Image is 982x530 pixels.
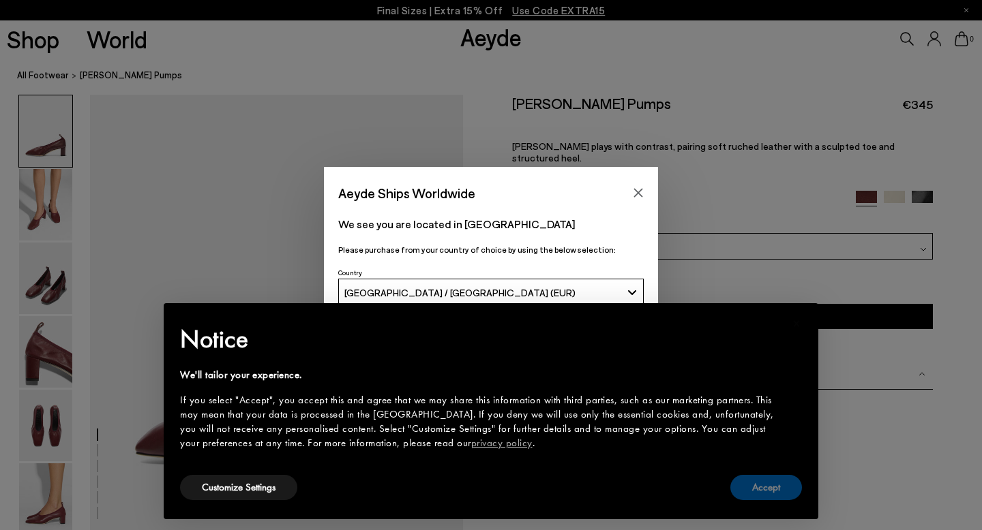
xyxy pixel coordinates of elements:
button: Close this notice [780,307,813,340]
p: We see you are located in [GEOGRAPHIC_DATA] [338,216,644,232]
span: [GEOGRAPHIC_DATA] / [GEOGRAPHIC_DATA] (EUR) [344,287,576,298]
span: Aeyde Ships Worldwide [338,181,475,205]
h2: Notice [180,322,780,357]
button: Close [628,183,649,203]
span: Country [338,268,362,277]
a: privacy policy [471,436,533,450]
div: We'll tailor your experience. [180,368,780,382]
p: Please purchase from your country of choice by using the below selection: [338,243,644,256]
div: If you select "Accept", you accept this and agree that we may share this information with third p... [180,393,780,450]
button: Customize Settings [180,475,297,500]
span: × [792,313,801,334]
button: Accept [730,475,802,500]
